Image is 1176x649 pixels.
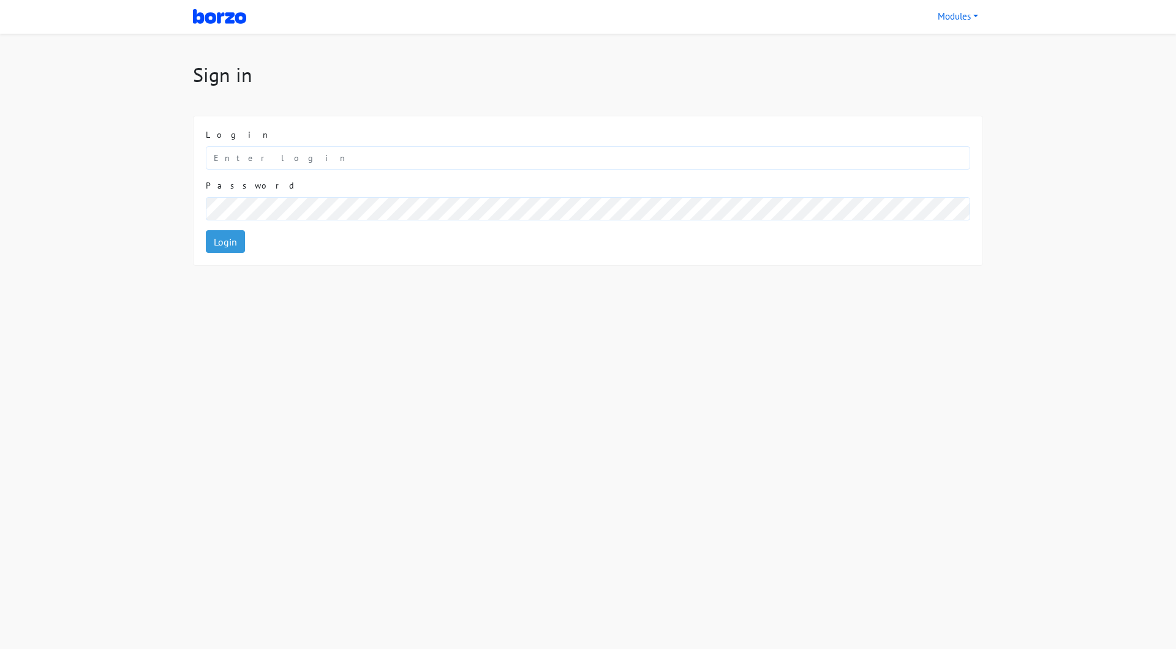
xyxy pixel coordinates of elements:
label: Login [206,129,274,141]
a: Modules [933,5,983,29]
a: Login [206,230,245,253]
label: Password [206,179,295,192]
h1: Sign in [193,63,983,86]
img: Borzo - Fast and flexible intra-city delivery for businesses and individuals [193,8,246,25]
input: Enter login [206,146,970,170]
